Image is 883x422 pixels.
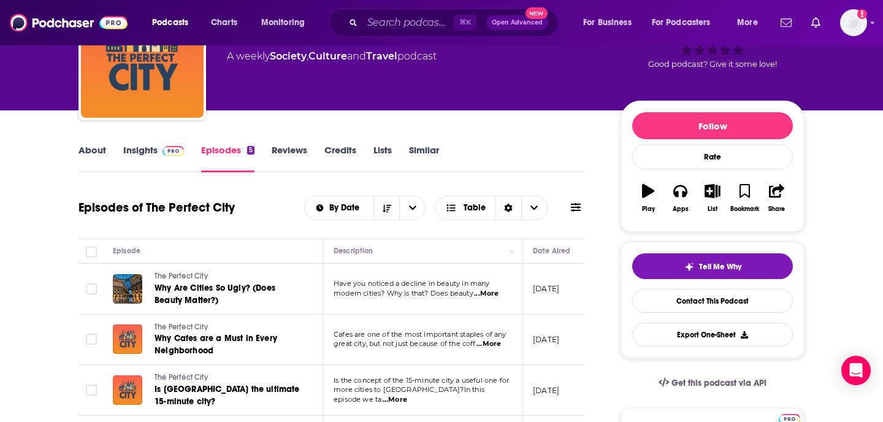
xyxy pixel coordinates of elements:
[492,20,543,26] span: Open Advanced
[155,323,208,331] span: The Perfect City
[155,333,277,356] span: Why Cafes are a Must in Every Neighborhood
[155,384,300,407] span: Is [GEOGRAPHIC_DATA] the ultimate 15-minute city?
[476,339,501,349] span: ...More
[203,13,245,33] a: Charts
[329,204,364,212] span: By Date
[526,7,548,19] span: New
[362,13,454,33] input: Search podcasts, credits, & more...
[840,9,867,36] img: User Profile
[454,15,476,31] span: ⌘ K
[699,262,741,272] span: Tell Me Why
[155,322,302,333] a: The Perfect City
[474,289,499,299] span: ...More
[10,11,128,34] img: Podchaser - Follow, Share and Rate Podcasts
[334,339,476,348] span: great city, but not just because of the coff
[247,146,254,155] div: 5
[155,373,208,382] span: The Perfect City
[334,376,509,385] span: Is the concept of the 15-minute city a useful one for
[632,112,793,139] button: Follow
[533,385,559,396] p: [DATE]
[261,14,305,31] span: Monitoring
[648,59,777,69] span: Good podcast? Give it some love!
[761,176,793,220] button: Share
[728,13,773,33] button: open menu
[334,279,490,288] span: Have you noticed a decline in beauty in many
[730,205,759,213] div: Bookmark
[86,334,97,345] span: Toggle select row
[155,271,302,282] a: The Perfect City
[840,9,867,36] span: Logged in as LTsub
[334,385,484,404] span: more cities to [GEOGRAPHIC_DATA]?In this episode we ta
[671,378,766,388] span: Get this podcast via API
[664,176,696,220] button: Apps
[632,253,793,279] button: tell me why sparkleTell Me Why
[841,356,871,385] div: Open Intercom Messenger
[272,144,307,172] a: Reviews
[632,176,664,220] button: Play
[649,368,776,398] a: Get this podcast via API
[435,196,548,220] button: Choose View
[86,283,97,294] span: Toggle select row
[464,204,486,212] span: Table
[155,332,302,357] a: Why Cafes are a Must in Every Neighborhood
[270,50,307,62] a: Society
[533,283,559,294] p: [DATE]
[632,289,793,313] a: Contact This Podcast
[155,283,275,305] span: Why Are Cities So Ugly? (Does Beauty Matter?)
[644,13,728,33] button: open menu
[768,205,785,213] div: Share
[366,50,397,62] a: Travel
[708,205,717,213] div: List
[632,144,793,169] div: Rate
[632,323,793,347] button: Export One-Sheet
[383,395,407,405] span: ...More
[533,334,559,345] p: [DATE]
[334,289,473,297] span: modern cities? Why is that? Does beauty
[305,204,374,212] button: open menu
[737,14,758,31] span: More
[86,385,97,396] span: Toggle select row
[201,144,254,172] a: Episodes5
[155,383,302,408] a: Is [GEOGRAPHIC_DATA] the ultimate 15-minute city?
[776,12,797,33] a: Show notifications dropdown
[495,196,521,220] div: Sort Direction
[697,176,728,220] button: List
[533,244,570,258] div: Date Aired
[162,146,184,156] img: Podchaser Pro
[155,272,208,280] span: The Perfect City
[78,200,235,215] h1: Episodes of The Perfect City
[347,50,366,62] span: and
[334,244,373,258] div: Description
[673,205,689,213] div: Apps
[253,13,321,33] button: open menu
[211,14,237,31] span: Charts
[227,49,437,64] div: A weekly podcast
[155,282,302,307] a: Why Are Cities So Ugly? (Does Beauty Matter?)
[583,14,632,31] span: For Business
[324,144,356,172] a: Credits
[304,196,426,220] h2: Choose List sort
[486,15,548,30] button: Open AdvancedNew
[399,196,425,220] button: open menu
[155,372,302,383] a: The Perfect City
[642,205,655,213] div: Play
[334,330,506,339] span: Cafes are one of the most important staples of any
[78,144,106,172] a: About
[857,9,867,19] svg: Add a profile image
[308,50,347,62] a: Culture
[684,262,694,272] img: tell me why sparkle
[652,14,711,31] span: For Podcasters
[806,12,825,33] a: Show notifications dropdown
[840,9,867,36] button: Show profile menu
[340,9,570,37] div: Search podcasts, credits, & more...
[505,244,520,259] button: Column Actions
[113,244,140,258] div: Episode
[575,13,647,33] button: open menu
[373,196,399,220] button: Sort Direction
[152,14,188,31] span: Podcasts
[123,144,184,172] a: InsightsPodchaser Pro
[728,176,760,220] button: Bookmark
[373,144,392,172] a: Lists
[307,50,308,62] span: ,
